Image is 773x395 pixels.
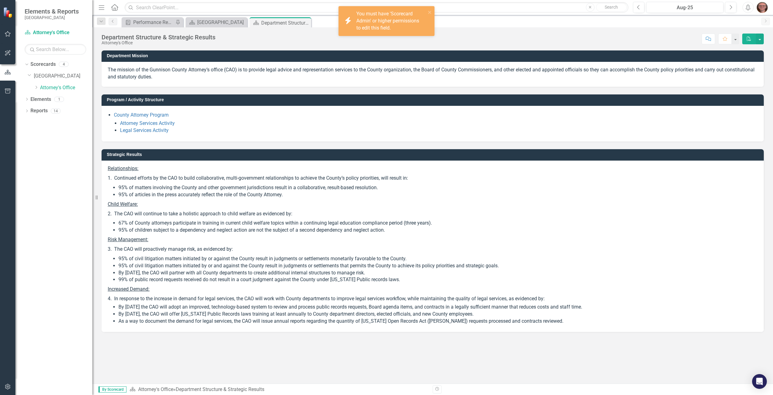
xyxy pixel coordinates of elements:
a: Attorney's Office [40,84,92,91]
li: 95% of civil litigation matters initiated by or against the County result in judgments or settlem... [118,255,758,262]
img: ClearPoint Strategy [3,7,14,18]
u: Relationships: [108,166,138,171]
u: Child Welfare: [108,201,138,207]
input: Search ClearPoint... [125,2,628,13]
p: 1. Continued efforts by the CAO to build collaborative, multi-government relationships to achieve... [108,174,758,183]
a: Attorney's Office [25,29,86,36]
div: You must have 'Scorecard Admin' or higher permissions to edit this field. [356,10,426,32]
h3: Department Mission [107,54,761,58]
a: Scorecards [30,61,56,68]
div: » [130,386,428,393]
div: Department Structure & Strategic Results [102,34,215,41]
input: Search Below... [25,44,86,55]
u: Increased Demand: [108,286,150,292]
div: Aug-25 [648,4,721,11]
li: 95% of matters involving the County and other government jurisdictions result in a collaborative,... [118,184,758,191]
li: 95% of civil litigation matters initiated by or and against the County result in judgments or set... [118,262,758,269]
span: Search [605,5,618,10]
div: Performance Reports [133,18,174,26]
div: [GEOGRAPHIC_DATA] [197,18,246,26]
li: 95% of children subject to a dependency and neglect action are not the subject of a second depend... [118,227,758,234]
a: County Attorney Program [114,112,169,118]
p: The mission of the Gunnison County Attorney’s office (CAO) is to provide legal advice and represe... [108,66,758,81]
h3: Program / Activity Structure [107,98,761,102]
li: 67% of County attorneys participate in training in current child welfare topics within a continui... [118,220,758,227]
u: Risk Management: [108,237,148,242]
p: 2. The CAO will continue to take a holistic approach to child welfare as evidenced by: [108,209,758,219]
li: By [DATE] the CAO will adopt an improved, technology-based system to review and process public re... [118,304,758,311]
span: Elements & Reports [25,8,79,15]
p: 3. The CAO will proactively manage risk, as evidenced by: [108,245,758,254]
span: By Scorecard [98,386,126,393]
a: Attorney's Office [138,386,173,392]
a: Legal Services Activity [120,127,169,133]
div: 1 [54,97,64,102]
button: close [428,9,432,16]
p: 4. In response to the increase in demand for legal services, the CAO will work with County depart... [108,294,758,302]
a: [GEOGRAPHIC_DATA] [187,18,246,26]
li: By [DATE], the CAO will partner with all County departments to create additional internal structu... [118,269,758,277]
a: [GEOGRAPHIC_DATA] [34,73,92,80]
a: Attorney Services Activity [120,120,175,126]
div: 4 [59,62,69,67]
small: [GEOGRAPHIC_DATA] [25,15,79,20]
li: By [DATE], the CAO will offer [US_STATE] Public Records laws training at least annually to County... [118,311,758,318]
li: 99% of public record requests received do not result in a court judgment against the County under... [118,276,758,283]
div: Department Structure & Strategic Results [261,19,310,27]
button: Aug-25 [646,2,723,13]
div: Department Structure & Strategic Results [176,386,264,392]
h3: Strategic Results [107,152,761,157]
li: As a way to document the demand for legal services, the CAO will issue annual reports regarding t... [118,318,758,325]
button: Search [596,3,627,12]
img: Donita Bishop [757,2,768,13]
li: 95% of articles in the press accurately reflect the role of the County Attorney. [118,191,758,198]
a: Reports [30,107,48,114]
a: Performance Reports [123,18,174,26]
div: Attorney's Office [102,41,215,45]
div: Open Intercom Messenger [752,374,767,389]
div: 14 [51,108,61,114]
a: Elements [30,96,51,103]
